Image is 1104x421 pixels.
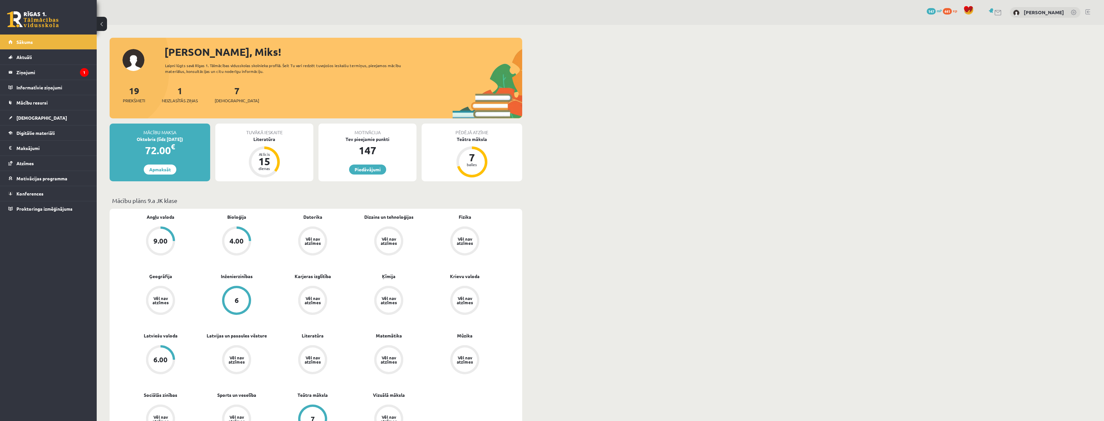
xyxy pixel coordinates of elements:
[275,286,351,316] a: Vēl nav atzīmes
[215,124,313,136] div: Tuvākā ieskaite
[422,136,522,143] div: Teātra māksla
[318,124,416,136] div: Motivācija
[298,392,328,398] a: Teātra māksla
[373,392,405,398] a: Vizuālā māksla
[255,152,274,156] div: Atlicis
[462,152,482,163] div: 7
[8,186,89,201] a: Konferences
[303,214,322,220] a: Datorika
[217,392,256,398] a: Sports un veselība
[953,8,957,13] span: xp
[151,296,170,305] div: Vēl nav atzīmes
[364,214,414,220] a: Dizains un tehnoloģijas
[112,196,520,205] p: Mācību plāns 9.a JK klase
[304,237,322,245] div: Vēl nav atzīmes
[456,356,474,364] div: Vēl nav atzīmes
[8,141,89,155] a: Maksājumi
[456,237,474,245] div: Vēl nav atzīmes
[8,80,89,95] a: Informatīvie ziņojumi
[16,175,67,181] span: Motivācijas programma
[382,273,396,280] a: Ķīmija
[162,97,198,104] span: Neizlasītās ziņas
[8,201,89,216] a: Proktoringa izmēģinājums
[147,214,174,220] a: Angļu valoda
[943,8,952,15] span: 441
[122,345,199,376] a: 6.00
[318,136,416,143] div: Tev pieejamie punkti
[457,332,473,339] a: Mūzika
[221,273,253,280] a: Inženierzinības
[199,226,275,257] a: 4.00
[456,296,474,305] div: Vēl nav atzīmes
[16,54,32,60] span: Aktuāli
[302,332,324,339] a: Literatūra
[427,286,503,316] a: Vēl nav atzīmes
[8,156,89,171] a: Atzīmes
[16,80,89,95] legend: Informatīvie ziņojumi
[162,85,198,104] a: 1Neizlasītās ziņas
[153,356,168,363] div: 6.00
[422,136,522,178] a: Teātra māksla 7 balles
[255,166,274,170] div: dienas
[122,226,199,257] a: 9.00
[376,332,402,339] a: Matemātika
[227,214,246,220] a: Bioloģija
[16,206,73,212] span: Proktoringa izmēģinājums
[8,95,89,110] a: Mācību resursi
[215,136,313,143] div: Literatūra
[422,124,522,136] div: Pēdējā atzīme
[937,8,942,13] span: mP
[144,165,176,175] a: Apmaksāt
[215,85,259,104] a: 7[DEMOGRAPHIC_DATA]
[171,142,175,151] span: €
[16,100,48,105] span: Mācību resursi
[16,115,67,121] span: [DEMOGRAPHIC_DATA]
[153,237,168,245] div: 9.00
[8,125,89,140] a: Digitālie materiāli
[123,85,145,104] a: 19Priekšmeti
[318,143,416,158] div: 147
[380,356,398,364] div: Vēl nav atzīmes
[199,286,275,316] a: 6
[275,226,351,257] a: Vēl nav atzīmes
[459,214,471,220] a: Fizika
[8,65,89,80] a: Ziņojumi1
[235,297,239,304] div: 6
[228,356,246,364] div: Vēl nav atzīmes
[943,8,960,13] a: 441 xp
[8,171,89,186] a: Motivācijas programma
[380,237,398,245] div: Vēl nav atzīmes
[1013,10,1020,16] img: Miks Bubis
[8,50,89,65] a: Aktuāli
[123,97,145,104] span: Priekšmeti
[16,191,44,196] span: Konferences
[110,143,210,158] div: 72.00
[927,8,936,15] span: 147
[462,163,482,166] div: balles
[275,345,351,376] a: Vēl nav atzīmes
[122,286,199,316] a: Vēl nav atzīmes
[199,345,275,376] a: Vēl nav atzīmes
[304,356,322,364] div: Vēl nav atzīmes
[16,160,34,166] span: Atzīmes
[80,68,89,77] i: 1
[144,332,178,339] a: Latviešu valoda
[16,39,33,45] span: Sākums
[349,165,386,175] a: Piedāvājumi
[144,392,177,398] a: Sociālās zinības
[110,136,210,143] div: Oktobris (līdz [DATE])
[351,286,427,316] a: Vēl nav atzīmes
[255,156,274,166] div: 15
[215,97,259,104] span: [DEMOGRAPHIC_DATA]
[8,110,89,125] a: [DEMOGRAPHIC_DATA]
[427,345,503,376] a: Vēl nav atzīmes
[8,35,89,49] a: Sākums
[304,296,322,305] div: Vēl nav atzīmes
[110,124,210,136] div: Mācību maksa
[16,65,89,80] legend: Ziņojumi
[427,226,503,257] a: Vēl nav atzīmes
[164,44,522,60] div: [PERSON_NAME], Miks!
[215,136,313,178] a: Literatūra Atlicis 15 dienas
[7,11,59,27] a: Rīgas 1. Tālmācības vidusskola
[149,273,172,280] a: Ģeogrāfija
